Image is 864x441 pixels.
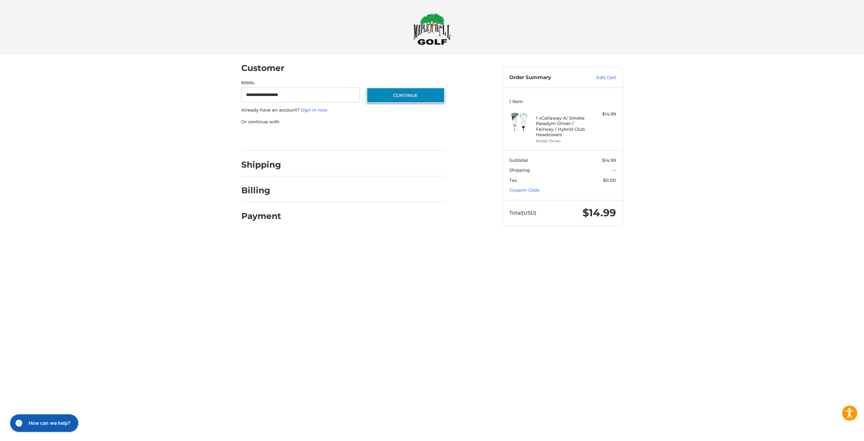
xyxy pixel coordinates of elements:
span: -- [613,167,616,173]
iframe: Google Customer Reviews [808,423,864,441]
p: Already have an account? [241,107,445,114]
iframe: PayPal-venmo [353,132,404,144]
button: Continue [367,88,445,103]
h4: 1 x Callaway Ai Smoke Paradym Driver / Fairway / Hybrid Club Headcovers [536,115,588,137]
label: Email [241,80,360,86]
span: Subtotal [509,157,528,163]
span: Shipping [509,167,530,173]
iframe: PayPal-paypal [239,132,290,144]
a: Sign in now [301,107,328,113]
h2: Payment [241,211,281,221]
li: Model Driver [536,138,588,144]
h3: 1 Item [509,99,616,104]
a: Edit Cart [582,74,616,81]
h2: Customer [241,63,285,73]
iframe: PayPal-paylater [296,132,347,144]
h2: Billing [241,185,281,196]
span: Total (USD) [509,210,536,216]
span: $0.00 [603,177,616,183]
span: $14.99 [602,157,616,163]
img: Maple Hill Golf [413,13,451,45]
h2: Shipping [241,160,281,170]
span: Tax [509,177,517,183]
span: $14.99 [583,206,616,219]
iframe: Gorgias live chat messenger [7,412,80,434]
h3: Order Summary [509,74,582,81]
div: $14.99 [589,111,616,118]
a: Coupon Code [509,187,540,193]
p: Or continue with [241,119,445,125]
